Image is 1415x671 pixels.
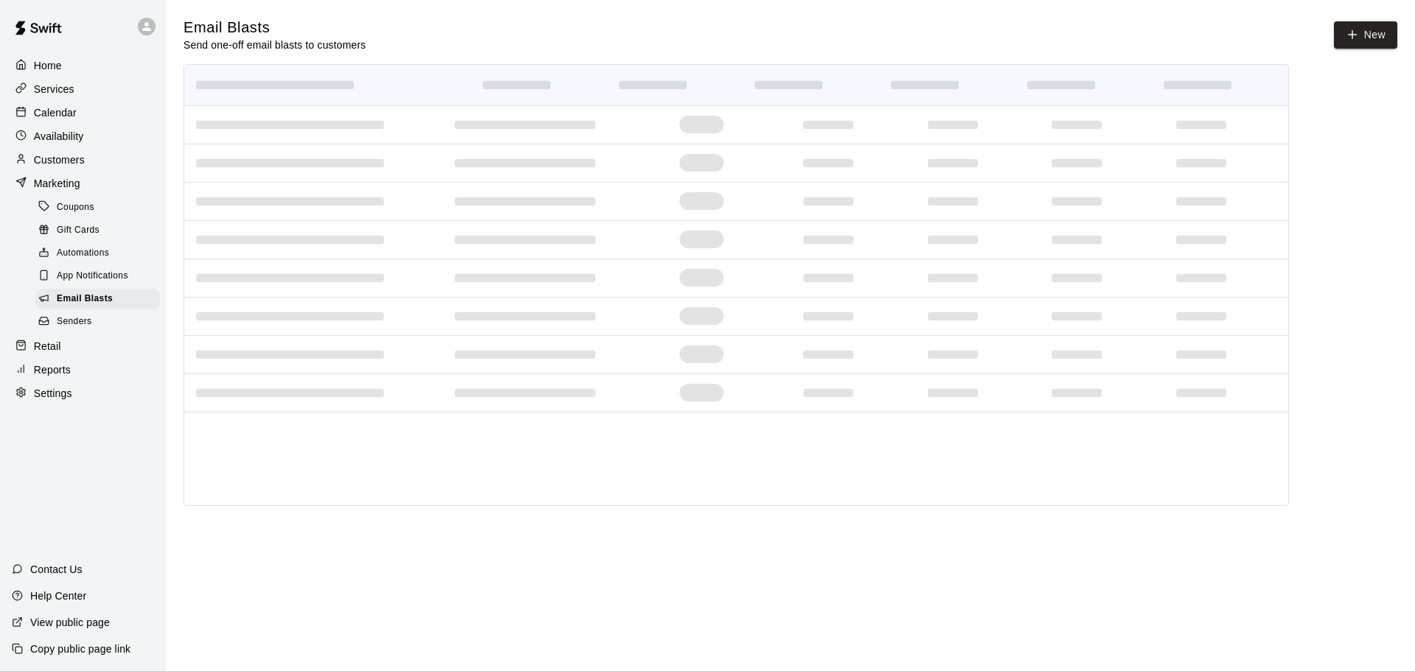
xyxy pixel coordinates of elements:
[30,562,83,577] p: Contact Us
[1334,21,1397,49] a: New
[34,105,77,120] p: Calendar
[35,219,166,242] a: Gift Cards
[35,197,160,218] div: Coupons
[12,125,154,147] a: Availability
[35,266,160,287] div: App Notifications
[12,335,154,357] a: Retail
[35,288,166,311] a: Email Blasts
[184,38,366,52] p: Send one-off email blasts to customers
[12,102,154,124] a: Calendar
[34,152,85,167] p: Customers
[34,82,74,96] p: Services
[184,18,366,38] h5: Email Blasts
[12,359,154,381] a: Reports
[35,289,160,309] div: Email Blasts
[35,265,166,288] a: App Notifications
[57,315,92,329] span: Senders
[34,58,62,73] p: Home
[34,129,84,144] p: Availability
[57,292,113,306] span: Email Blasts
[12,78,154,100] a: Services
[57,200,94,215] span: Coupons
[30,589,86,603] p: Help Center
[35,243,160,264] div: Automations
[12,55,154,77] a: Home
[35,242,166,265] a: Automations
[35,312,160,332] div: Senders
[12,382,154,404] a: Settings
[34,339,61,354] p: Retail
[57,269,128,284] span: App Notifications
[35,196,166,219] a: Coupons
[30,642,130,656] p: Copy public page link
[12,172,154,194] a: Marketing
[30,615,110,630] p: View public page
[12,149,154,171] a: Customers
[57,223,99,238] span: Gift Cards
[35,220,160,241] div: Gift Cards
[35,311,166,334] a: Senders
[57,246,109,261] span: Automations
[34,386,72,401] p: Settings
[34,176,80,191] p: Marketing
[34,362,71,377] p: Reports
